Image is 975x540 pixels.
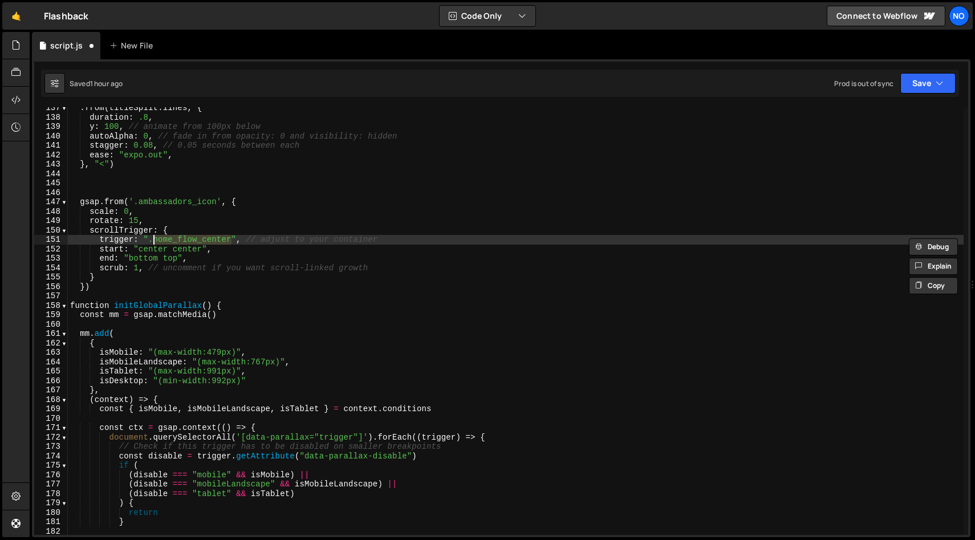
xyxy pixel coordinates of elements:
[34,395,68,405] div: 168
[34,461,68,470] div: 175
[34,527,68,537] div: 182
[34,480,68,489] div: 177
[34,329,68,339] div: 161
[70,79,123,88] div: Saved
[34,452,68,461] div: 174
[909,277,958,294] button: Copy
[34,254,68,263] div: 153
[34,423,68,433] div: 171
[909,258,958,275] button: Explain
[34,291,68,301] div: 157
[34,385,68,395] div: 167
[34,470,68,480] div: 176
[949,6,969,26] a: No
[34,508,68,518] div: 180
[900,73,956,94] button: Save
[34,358,68,367] div: 164
[34,339,68,348] div: 162
[34,103,68,113] div: 137
[34,132,68,141] div: 140
[440,6,535,26] button: Code Only
[34,301,68,311] div: 158
[109,40,157,51] div: New File
[34,245,68,254] div: 152
[34,376,68,386] div: 166
[34,282,68,292] div: 156
[34,348,68,358] div: 163
[34,235,68,245] div: 151
[34,188,68,198] div: 146
[34,498,68,508] div: 179
[34,151,68,160] div: 142
[34,310,68,320] div: 159
[827,6,945,26] a: Connect to Webflow
[34,207,68,217] div: 148
[34,517,68,527] div: 181
[34,273,68,282] div: 155
[44,9,88,23] div: Flashback
[34,367,68,376] div: 165
[34,113,68,123] div: 138
[34,216,68,226] div: 149
[34,442,68,452] div: 173
[34,122,68,132] div: 139
[34,197,68,207] div: 147
[834,79,893,88] div: Prod is out of sync
[50,40,83,51] div: script.js
[2,2,30,30] a: 🤙
[90,79,123,88] div: 1 hour ago
[34,433,68,442] div: 172
[34,226,68,236] div: 150
[34,141,68,151] div: 141
[34,169,68,179] div: 144
[34,489,68,499] div: 178
[34,320,68,330] div: 160
[34,178,68,188] div: 145
[34,414,68,424] div: 170
[909,238,958,255] button: Debug
[34,404,68,414] div: 169
[34,263,68,273] div: 154
[34,160,68,169] div: 143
